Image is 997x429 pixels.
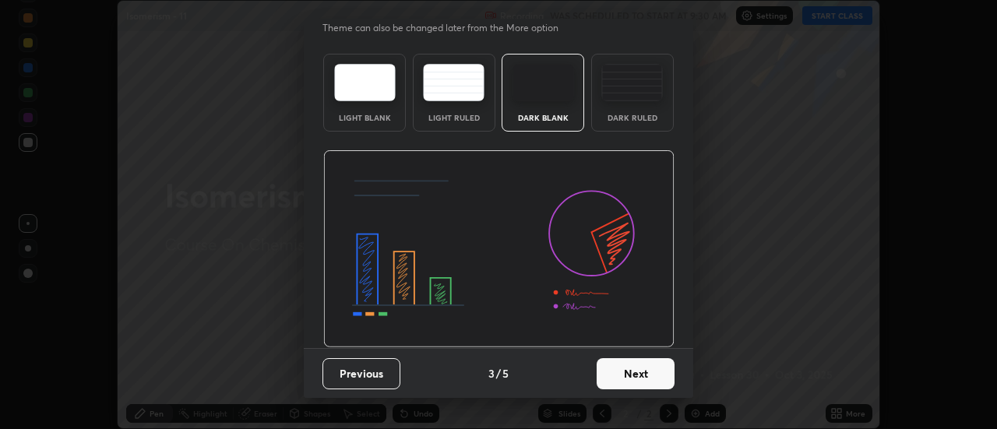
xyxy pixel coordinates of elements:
img: darkRuledTheme.de295e13.svg [601,64,663,101]
div: Dark Blank [512,114,574,121]
div: Dark Ruled [601,114,664,121]
p: Theme can also be changed later from the More option [322,21,575,35]
div: Light Blank [333,114,396,121]
img: lightRuledTheme.5fabf969.svg [423,64,484,101]
div: Light Ruled [423,114,485,121]
h4: 5 [502,365,509,382]
img: darkTheme.f0cc69e5.svg [513,64,574,101]
img: lightTheme.e5ed3b09.svg [334,64,396,101]
button: Next [597,358,675,389]
img: darkThemeBanner.d06ce4a2.svg [323,150,675,348]
button: Previous [322,358,400,389]
h4: / [496,365,501,382]
h4: 3 [488,365,495,382]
